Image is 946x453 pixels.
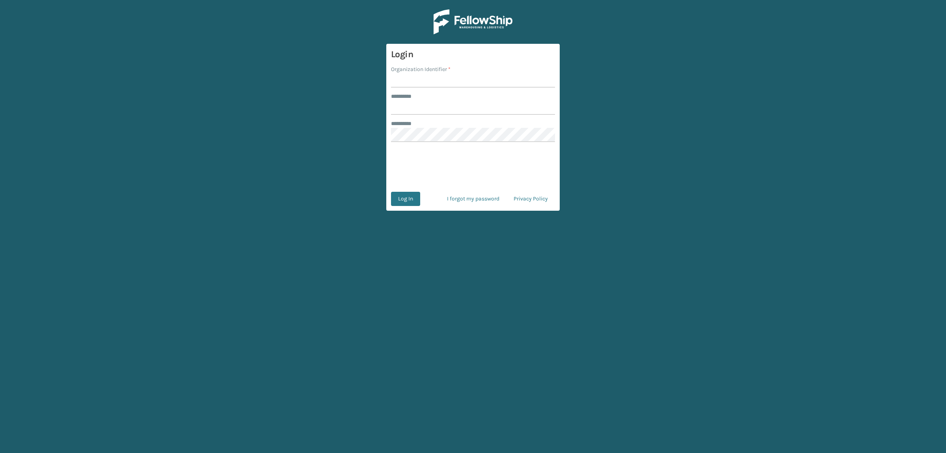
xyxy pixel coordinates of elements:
label: Organization Identifier [391,65,451,73]
iframe: reCAPTCHA [413,152,533,182]
h3: Login [391,49,555,60]
a: Privacy Policy [507,192,555,206]
img: Logo [434,9,512,34]
a: I forgot my password [440,192,507,206]
button: Log In [391,192,420,206]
